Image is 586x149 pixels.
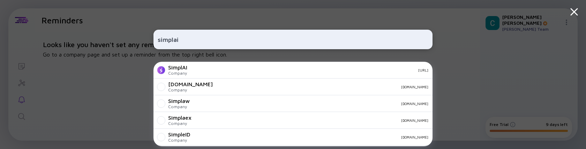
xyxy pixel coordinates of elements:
[168,70,187,76] div: Company
[168,98,190,104] div: Simplaw
[195,102,428,106] div: [DOMAIN_NAME]
[168,121,191,126] div: Company
[168,104,190,109] div: Company
[168,81,213,87] div: [DOMAIN_NAME]
[158,33,428,46] input: Search Company or Investor...
[218,85,428,89] div: [DOMAIN_NAME]
[168,64,187,70] div: SimplAI
[193,68,428,72] div: [URL]
[168,131,190,137] div: SimpleID
[196,135,428,139] div: [DOMAIN_NAME]
[197,118,428,122] div: [DOMAIN_NAME]
[168,137,190,143] div: Company
[168,114,191,121] div: Simplaex
[168,87,213,92] div: Company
